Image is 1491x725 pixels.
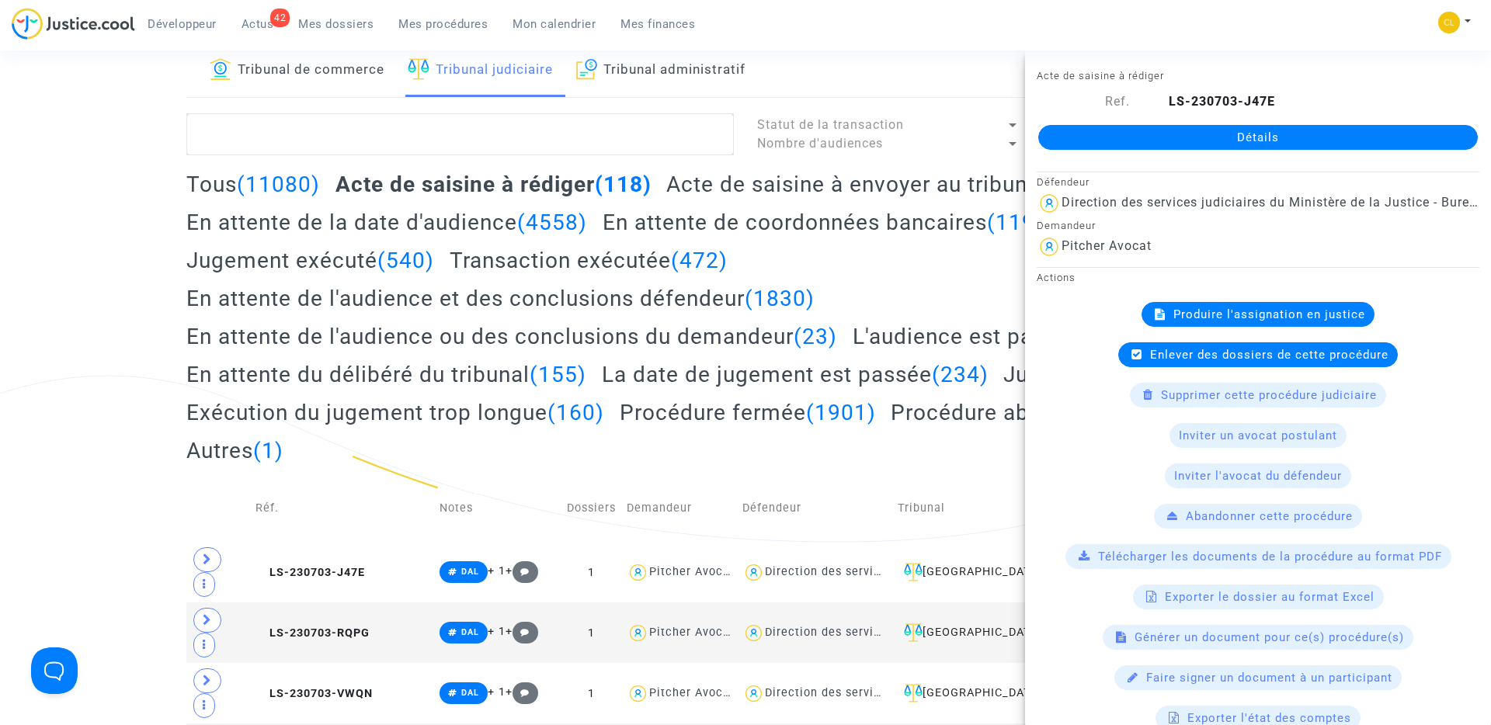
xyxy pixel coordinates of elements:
[1037,220,1096,231] small: Demandeur
[1037,70,1164,82] small: Acte de saisine à rédiger
[506,685,539,699] span: +
[517,210,587,235] span: (4558)
[210,58,231,80] img: icon-banque.svg
[398,17,488,31] span: Mes procédures
[757,136,883,151] span: Nombre d'audiences
[513,17,596,31] span: Mon calendrier
[135,12,229,36] a: Développeur
[745,286,815,311] span: (1830)
[186,171,320,198] h2: Tous
[627,561,649,584] img: icon-user.svg
[806,400,876,425] span: (1901)
[1025,92,1142,111] div: Ref.
[1037,234,1062,259] img: icon-user.svg
[186,285,815,312] h2: En attente de l'audience et des conclusions défendeur
[561,542,621,602] td: 1
[461,688,479,698] span: DAL
[765,686,1196,699] div: Direction des services judiciaires du Ministère de la Justice - Bureau FIP4
[186,323,837,350] h2: En attente de l'audience ou des conclusions du demandeur
[671,248,728,273] span: (472)
[649,626,735,639] div: Pitcher Avocat
[932,362,989,387] span: (234)
[530,362,586,387] span: (155)
[270,9,290,27] div: 42
[547,400,604,425] span: (160)
[742,682,765,705] img: icon-user.svg
[576,44,745,97] a: Tribunal administratif
[1173,307,1365,321] span: Produire l'assignation en justice
[904,684,923,702] img: icon-faciliter-sm.svg
[1062,238,1152,253] div: Pitcher Avocat
[904,623,923,642] img: icon-faciliter-sm.svg
[1150,348,1388,362] span: Enlever des dossiers de cette procédure
[488,625,506,638] span: + 1
[1161,388,1377,402] span: Supprimer cette procédure judiciaire
[987,210,1044,235] span: (119)
[434,475,561,542] td: Notes
[450,247,728,274] h2: Transaction exécutée
[377,248,434,273] span: (540)
[408,44,553,97] a: Tribunal judiciaire
[649,565,735,578] div: Pitcher Avocat
[1003,361,1215,388] h2: Jugement rendu
[186,209,587,236] h2: En attente de la date d'audience
[255,566,365,579] span: LS-230703-J47E
[186,361,586,388] h2: En attente du délibéré du tribunal
[1179,428,1337,442] span: Inviter un avocat postulant
[408,58,429,80] img: icon-faciliter-sm.svg
[210,44,384,97] a: Tribunal de commerce
[1146,671,1392,685] span: Faire signer un document à un participant
[298,17,374,31] span: Mes dossiers
[1037,272,1076,283] small: Actions
[500,12,608,36] a: Mon calendrier
[627,682,649,705] img: icon-user.svg
[621,475,737,542] td: Demandeur
[186,247,434,274] h2: Jugement exécuté
[506,625,539,638] span: +
[898,684,1040,702] div: [GEOGRAPHIC_DATA]
[603,209,1044,236] h2: En attente de coordonnées bancaires
[765,626,1196,639] div: Direction des services judiciaires du Ministère de la Justice - Bureau FIP4
[237,172,320,197] span: (11080)
[898,623,1040,642] div: [GEOGRAPHIC_DATA]
[1038,125,1478,150] a: Détails
[561,663,621,723] td: 1
[1098,550,1442,564] span: Télécharger les documents de la procédure au format PDF
[602,361,989,388] h2: La date de jugement est passée
[1165,590,1375,604] span: Exporter le dossier au format Excel
[742,561,765,584] img: icon-user.svg
[627,622,649,644] img: icon-user.svg
[31,647,78,694] iframe: Help Scout Beacon - Open
[561,475,621,542] td: Dossiers
[148,17,217,31] span: Développeur
[1037,191,1062,216] img: icon-user.svg
[286,12,386,36] a: Mes dossiers
[242,17,274,31] span: Actus
[595,172,652,197] span: (118)
[186,437,283,464] h2: Autres
[253,438,283,463] span: (1)
[506,564,539,578] span: +
[229,12,287,36] a: 42Actus
[649,686,735,699] div: Pitcher Avocat
[737,475,892,542] td: Défendeur
[891,399,1187,426] h2: Procédure abandonnée
[1174,469,1342,483] span: Inviter l'avocat du défendeur
[742,622,765,644] img: icon-user.svg
[904,563,923,581] img: icon-faciliter-sm.svg
[608,12,707,36] a: Mes finances
[1187,711,1351,725] span: Exporter l'état des comptes
[561,602,621,663] td: 1
[892,475,1045,542] td: Tribunal
[250,475,434,542] td: Réf.
[794,324,837,349] span: (23)
[757,117,904,132] span: Statut de la transaction
[620,17,695,31] span: Mes finances
[1037,176,1090,188] small: Défendeur
[488,685,506,699] span: + 1
[765,565,1196,578] div: Direction des services judiciaires du Ministère de la Justice - Bureau FIP4
[853,323,1111,350] h2: L'audience est passée
[255,687,373,700] span: LS-230703-VWQN
[1169,94,1275,109] b: LS-230703-J47E
[1186,509,1353,523] span: Abandonner cette procédure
